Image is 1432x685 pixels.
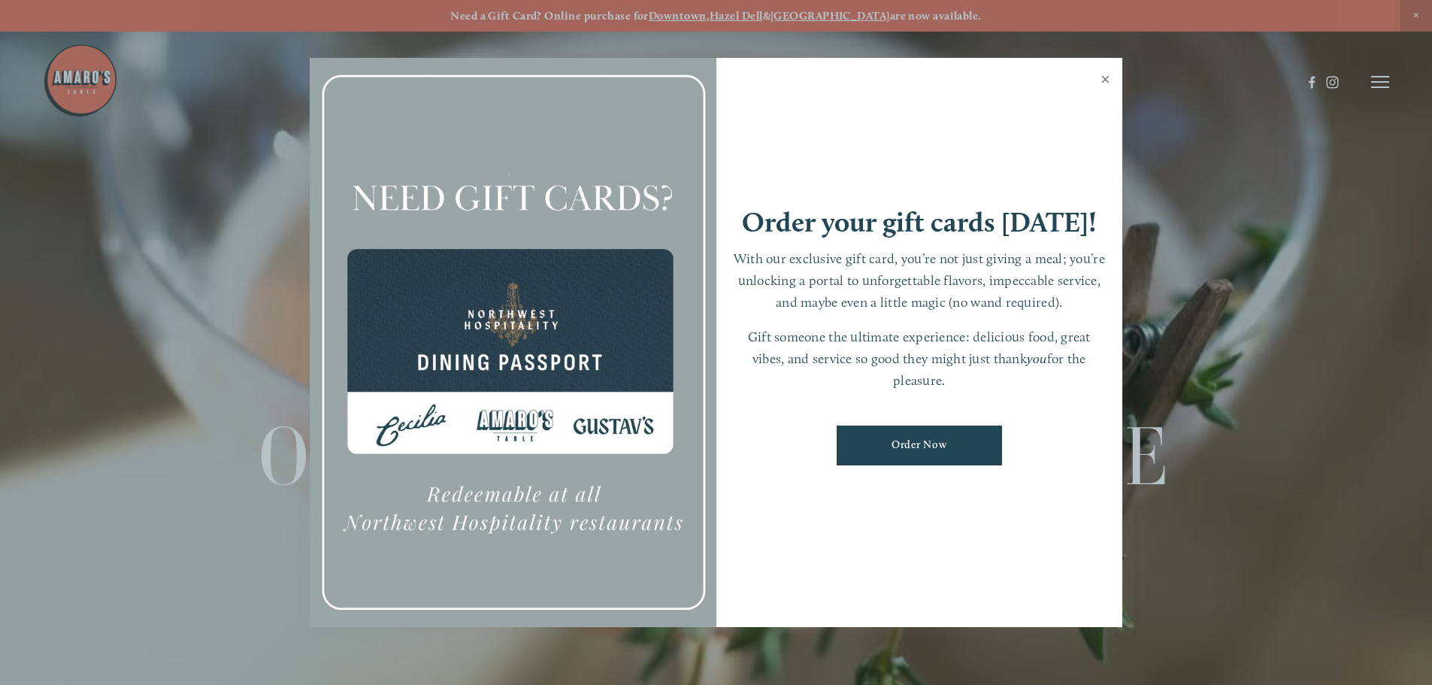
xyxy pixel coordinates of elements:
p: With our exclusive gift card, you’re not just giving a meal; you’re unlocking a portal to unforge... [731,248,1108,313]
h1: Order your gift cards [DATE]! [742,208,1097,236]
em: you [1027,350,1047,366]
a: Close [1091,60,1120,102]
p: Gift someone the ultimate experience: delicious food, great vibes, and service so good they might... [731,326,1108,391]
a: Order Now [837,426,1002,465]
